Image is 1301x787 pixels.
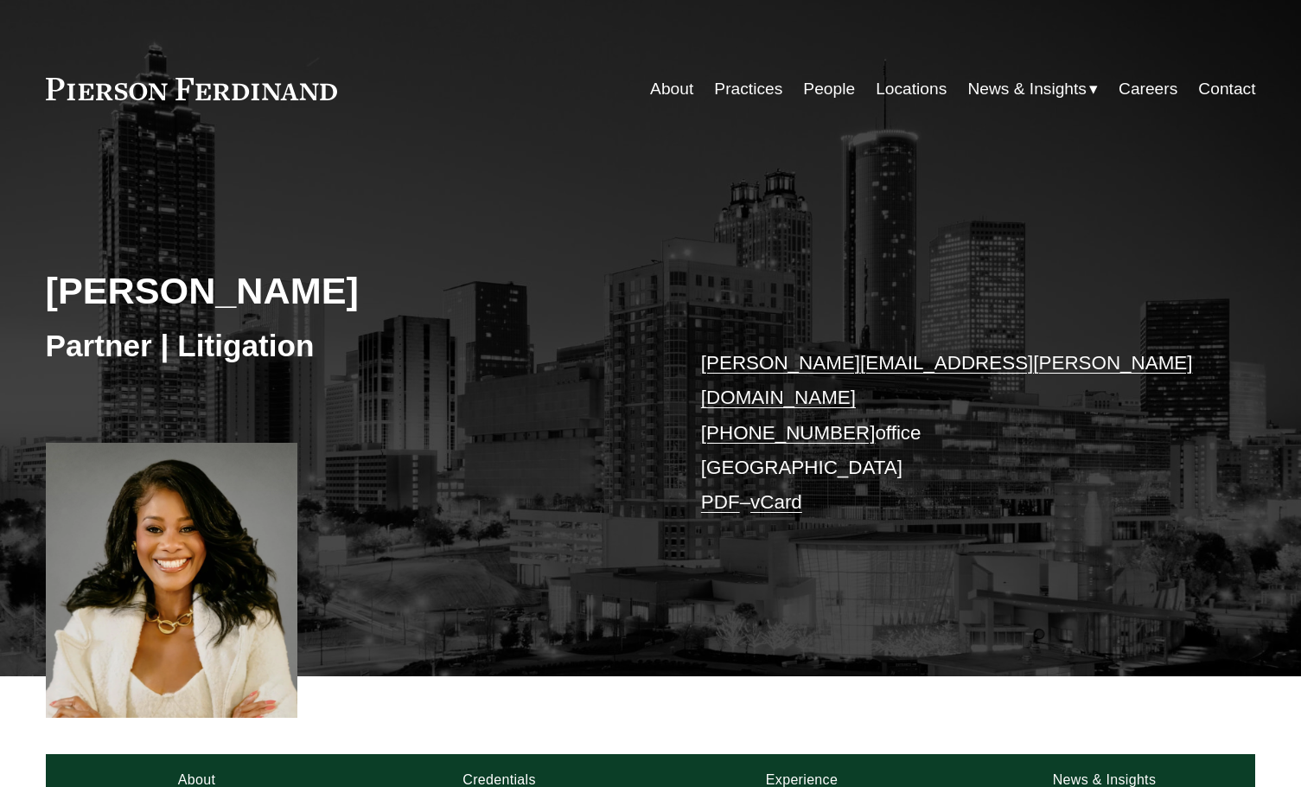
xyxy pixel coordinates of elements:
a: Locations [876,73,947,106]
a: [PERSON_NAME][EMAIL_ADDRESS][PERSON_NAME][DOMAIN_NAME] [701,352,1193,408]
a: folder dropdown [967,73,1098,106]
a: vCard [750,491,802,513]
a: About [650,73,693,106]
a: [PHONE_NUMBER] [701,422,876,444]
a: People [803,73,855,106]
a: PDF [701,491,740,513]
h3: Partner | Litigation [46,327,651,365]
p: office [GEOGRAPHIC_DATA] – [701,346,1205,521]
a: Practices [714,73,782,106]
span: News & Insights [967,74,1087,105]
h2: [PERSON_NAME] [46,268,651,313]
a: Contact [1198,73,1255,106]
a: Careers [1119,73,1177,106]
